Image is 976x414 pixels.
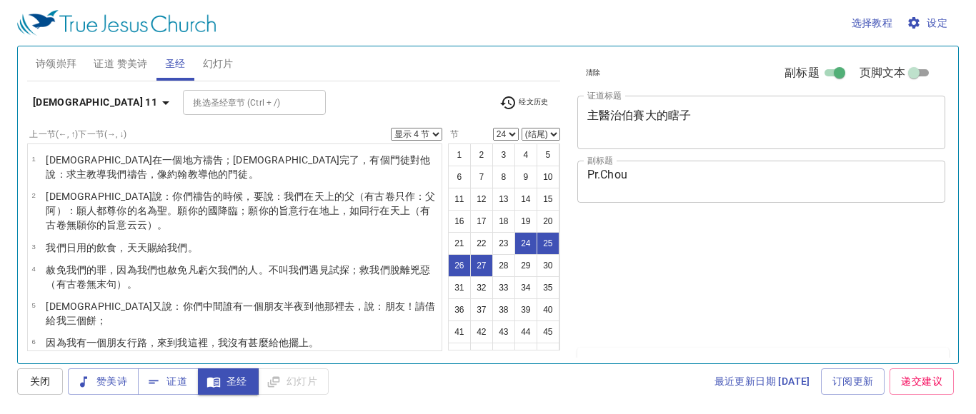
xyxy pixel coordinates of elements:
[537,232,559,255] button: 25
[31,338,35,345] span: 6
[448,254,471,277] button: 26
[448,276,471,299] button: 31
[537,343,559,365] button: 50
[106,168,258,180] wg1321: 我們
[46,191,435,231] wg3962: （有古卷只作：父阿）：願人都尊你的
[228,168,258,180] wg846: 門徒
[514,143,537,166] button: 4
[187,94,298,111] input: Type Bible Reference
[147,168,259,180] wg4336: ，像
[46,191,435,231] wg2257: 在
[46,264,430,290] wg266: ，因為
[79,373,127,390] span: 赞美诗
[46,264,430,290] wg2532: 赦免
[470,320,493,343] button: 42
[492,232,515,255] button: 23
[492,343,515,365] button: 48
[586,66,601,79] span: 清除
[514,320,537,343] button: 44
[209,373,247,390] span: 圣经
[86,168,259,180] wg2962: 教導
[470,343,493,365] button: 47
[46,264,430,290] wg2257: 罪
[514,188,537,211] button: 14
[514,232,537,255] button: 24
[46,335,319,350] p: 因為
[289,337,319,348] wg846: 擺上
[714,373,810,390] span: 最近更新日期 [DATE]
[46,278,136,290] wg4190: （有古卷無末句）。
[86,315,106,326] wg5140: 餅
[76,337,319,348] wg3450: 有一個朋友
[56,315,107,326] wg5531: 我
[46,205,430,231] wg2064: ；願你的
[46,263,437,291] p: 赦免
[537,166,559,188] button: 10
[492,254,515,277] button: 28
[147,242,198,253] wg2250: 賜給
[46,301,435,326] wg2036: ：你們
[46,205,430,231] wg3686: 為聖
[46,264,430,290] wg2248: 遇見
[470,254,493,277] button: 27
[577,64,609,81] button: 清除
[149,373,187,390] span: 证道
[147,337,319,348] wg3598: ，來
[470,166,493,188] button: 7
[46,301,435,326] wg1537: 誰
[514,166,537,188] button: 9
[165,55,186,73] span: 圣经
[46,264,430,290] wg2254: 的人。不
[537,276,559,299] button: 35
[46,154,430,180] wg5100: 地方
[137,242,198,253] wg2596: 天
[138,368,199,395] button: 证道
[514,254,537,277] button: 29
[66,337,319,348] wg1894: 我
[46,264,430,290] wg1519: 試探
[167,168,258,180] wg2531: 約翰
[46,154,430,180] wg4336: ；[DEMOGRAPHIC_DATA]完了
[31,191,35,199] span: 2
[31,243,35,251] span: 3
[910,14,947,32] span: 设定
[167,242,197,253] wg1325: 我們
[448,298,471,321] button: 36
[492,166,515,188] button: 8
[66,242,198,253] wg2257: 日用的
[448,166,471,188] button: 6
[29,373,51,390] span: 关闭
[46,205,430,231] wg37: 。願你的
[901,373,942,390] span: 递交建议
[188,168,259,180] wg2491: 教導
[785,64,819,81] span: 副标题
[537,188,559,211] button: 15
[846,10,899,36] button: 选择教程
[46,264,430,290] wg4506: 我們
[36,55,77,73] span: 诗颂崇拜
[492,210,515,233] button: 18
[46,241,197,255] p: 我們
[46,189,437,232] p: [DEMOGRAPHIC_DATA]說
[577,348,949,395] div: 所有证道(0)
[537,143,559,166] button: 5
[46,191,435,231] wg1722: 天上
[96,242,198,253] wg1967: 飲食
[537,254,559,277] button: 30
[470,188,493,211] button: 12
[46,301,435,326] wg2424: 又
[860,64,906,81] span: 页脚文本
[514,298,537,321] button: 39
[167,337,319,348] wg3854: 到
[492,188,515,211] button: 13
[46,191,435,231] wg3772: 的父
[470,276,493,299] button: 32
[46,264,430,290] wg2254: 的
[448,210,471,233] button: 16
[499,94,549,111] span: 经文历史
[46,301,435,326] wg2532: 說
[17,10,216,36] img: True Jesus Church
[29,130,126,138] label: 上一节 (←, ↑) 下一节 (→, ↓)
